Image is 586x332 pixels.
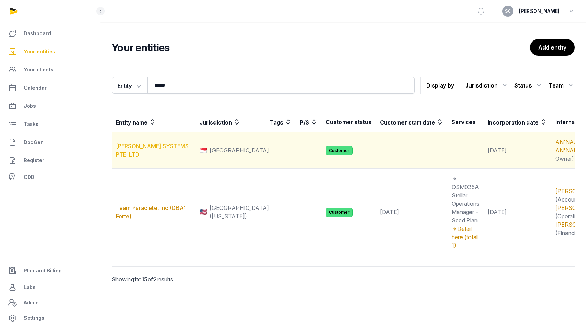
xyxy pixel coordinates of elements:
td: [DATE] [483,132,551,169]
td: [DATE] [376,169,448,256]
a: Plan and Billing [6,262,95,279]
th: Customer start date [376,112,448,132]
div: Team [549,80,575,91]
span: Your entities [24,47,55,56]
span: Dashboard [24,29,51,38]
span: [GEOGRAPHIC_DATA] ([US_STATE]) [210,204,269,220]
div: Status [514,80,543,91]
div: Detail here (total 1) [452,225,479,250]
span: DocGen [24,138,44,146]
span: SC [505,9,511,13]
span: [GEOGRAPHIC_DATA] [210,146,269,154]
a: Register [6,152,95,169]
span: Plan and Billing [24,266,62,275]
span: Your clients [24,66,53,74]
th: Jurisdiction [195,112,266,132]
span: Register [24,156,44,165]
a: Settings [6,310,95,326]
th: Tags [266,112,296,132]
span: Customer [326,208,353,217]
button: Entity [112,77,147,94]
span: 1 [134,276,136,283]
span: CDD [24,173,35,181]
span: Calendar [24,84,47,92]
h2: Your entities [112,41,530,54]
a: Admin [6,296,95,310]
span: Labs [24,283,36,292]
span: Customer [326,146,353,155]
td: [DATE] [483,169,551,256]
a: Add entity [530,39,575,56]
a: DocGen [6,134,95,151]
span: [PERSON_NAME] [519,7,559,15]
a: Dashboard [6,25,95,42]
p: Showing to of results [112,267,219,292]
span: 2 [153,276,157,283]
a: Tasks [6,116,95,133]
p: Display by [426,80,454,91]
span: 15 [142,276,148,283]
th: Entity name [112,112,195,132]
a: Team Paraclete, Inc (DBA: Forte) [116,204,185,220]
a: CDD [6,170,95,184]
a: Jobs [6,98,95,114]
th: Customer status [322,112,376,132]
span: OSM035A Stellar Operations Manager - Seed Plan [452,175,479,224]
a: Your entities [6,43,95,60]
a: Labs [6,279,95,296]
button: SC [502,6,513,17]
th: P/S [296,112,322,132]
span: Admin [24,299,39,307]
th: Services [448,112,483,132]
div: Jurisdiction [465,80,509,91]
span: Settings [24,314,44,322]
a: Your clients [6,61,95,78]
span: Jobs [24,102,36,110]
a: [PERSON_NAME] SYSTEMS PTE. LTD. [116,143,189,158]
th: Incorporation date [483,112,551,132]
a: Calendar [6,80,95,96]
span: Tasks [24,120,38,128]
